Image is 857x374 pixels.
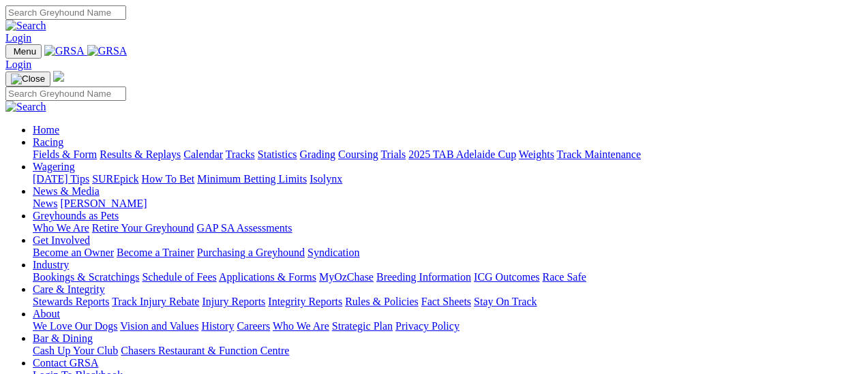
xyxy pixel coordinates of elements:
[380,149,406,160] a: Trials
[197,173,307,185] a: Minimum Betting Limits
[5,87,126,101] input: Search
[142,271,216,283] a: Schedule of Fees
[112,296,199,307] a: Track Injury Rebate
[53,71,64,82] img: logo-grsa-white.png
[376,271,471,283] a: Breeding Information
[33,234,90,246] a: Get Involved
[183,149,223,160] a: Calendar
[33,136,63,148] a: Racing
[300,149,335,160] a: Grading
[92,173,138,185] a: SUREpick
[201,320,234,332] a: History
[87,45,127,57] img: GRSA
[258,149,297,160] a: Statistics
[5,59,31,70] a: Login
[33,222,852,234] div: Greyhounds as Pets
[332,320,393,332] a: Strategic Plan
[395,320,460,332] a: Privacy Policy
[33,210,119,221] a: Greyhounds as Pets
[474,271,539,283] a: ICG Outcomes
[33,296,109,307] a: Stewards Reports
[33,345,118,356] a: Cash Up Your Club
[33,345,852,357] div: Bar & Dining
[33,149,97,160] a: Fields & Form
[33,296,852,308] div: Care & Integrity
[11,74,45,84] img: Close
[33,222,89,234] a: Who We Are
[120,320,198,332] a: Vision and Values
[33,124,59,136] a: Home
[33,283,105,295] a: Care & Integrity
[33,161,75,172] a: Wagering
[33,308,60,320] a: About
[5,20,46,32] img: Search
[33,185,100,197] a: News & Media
[197,222,292,234] a: GAP SA Assessments
[237,320,270,332] a: Careers
[5,5,126,20] input: Search
[33,149,852,161] div: Racing
[44,45,85,57] img: GRSA
[60,198,147,209] a: [PERSON_NAME]
[197,247,305,258] a: Purchasing a Greyhound
[33,357,98,369] a: Contact GRSA
[33,173,89,185] a: [DATE] Tips
[33,320,117,332] a: We Love Our Dogs
[273,320,329,332] a: Who We Are
[5,44,42,59] button: Toggle navigation
[33,320,852,332] div: About
[142,173,195,185] a: How To Bet
[100,149,181,160] a: Results & Replays
[33,247,114,258] a: Become an Owner
[5,32,31,44] a: Login
[202,296,265,307] a: Injury Reports
[92,222,194,234] a: Retire Your Greyhound
[33,247,852,259] div: Get Involved
[117,247,194,258] a: Become a Trainer
[310,173,342,185] a: Isolynx
[421,296,471,307] a: Fact Sheets
[33,173,852,185] div: Wagering
[5,101,46,113] img: Search
[14,46,36,57] span: Menu
[268,296,342,307] a: Integrity Reports
[408,149,516,160] a: 2025 TAB Adelaide Cup
[519,149,554,160] a: Weights
[474,296,537,307] a: Stay On Track
[121,345,289,356] a: Chasers Restaurant & Function Centre
[33,198,57,209] a: News
[319,271,374,283] a: MyOzChase
[557,149,641,160] a: Track Maintenance
[542,271,586,283] a: Race Safe
[219,271,316,283] a: Applications & Forms
[33,332,93,344] a: Bar & Dining
[33,198,852,210] div: News & Media
[5,72,50,87] button: Toggle navigation
[307,247,359,258] a: Syndication
[33,271,139,283] a: Bookings & Scratchings
[33,259,69,270] a: Industry
[226,149,255,160] a: Tracks
[345,296,419,307] a: Rules & Policies
[338,149,378,160] a: Coursing
[33,271,852,283] div: Industry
